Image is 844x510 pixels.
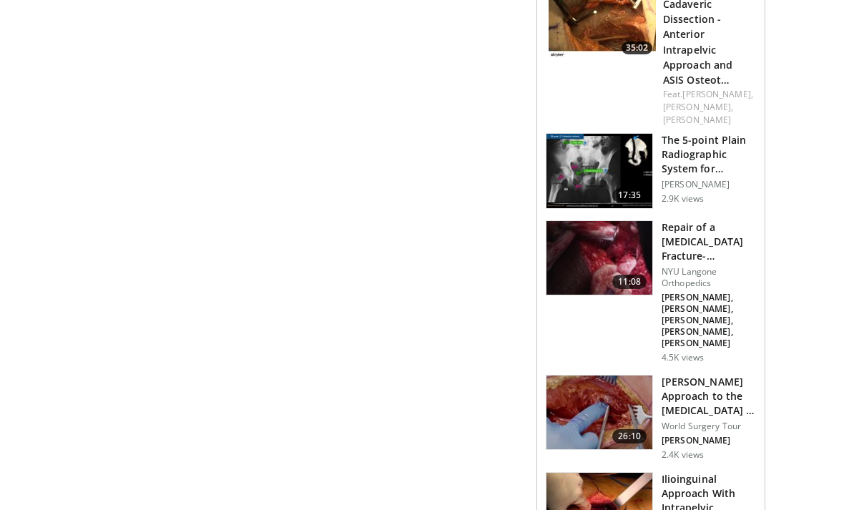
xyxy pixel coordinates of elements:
p: NYU Langone Orthopedics [662,266,756,289]
span: 17:35 [612,188,647,202]
img: ed7d6b6a-cad9-4095-bee6-b1d5129b42a9.150x105_q85_crop-smart_upscale.jpg [546,376,652,450]
span: 11:08 [612,275,647,289]
h3: [PERSON_NAME] Approach to the [MEDICAL_DATA] in Lateral Position [662,375,756,418]
p: [PERSON_NAME] [662,435,756,446]
p: 2.4K views [662,449,704,461]
img: e0bf5789-0c21-4b22-913b-182734ea1c3f.150x105_q85_crop-smart_upscale.jpg [546,221,652,295]
a: [PERSON_NAME], [663,101,733,113]
span: 35:02 [622,41,652,54]
span: 26:10 [612,429,647,443]
div: Feat. [663,88,753,127]
a: [PERSON_NAME], [682,88,752,100]
h3: The 5-point Plain Radiographic System for Classifying Common Acetabu… [662,133,756,176]
p: 4.5K views [662,352,704,363]
a: 26:10 [PERSON_NAME] Approach to the [MEDICAL_DATA] in Lateral Position World Surgery Tour [PERSON... [546,375,756,461]
p: World Surgery Tour [662,421,756,432]
a: 11:08 Repair of a [MEDICAL_DATA] Fracture-[MEDICAL_DATA] with an Associated Pos… NYU Langone Orth... [546,220,756,363]
a: 17:35 The 5-point Plain Radiographic System for Classifying Common Acetabu… [PERSON_NAME] 2.9K views [546,133,756,209]
p: [PERSON_NAME] [662,179,756,190]
h3: Repair of a [MEDICAL_DATA] Fracture-[MEDICAL_DATA] with an Associated Pos… [662,220,756,263]
p: 2.9K views [662,193,704,205]
p: [PERSON_NAME], [PERSON_NAME], [PERSON_NAME], [PERSON_NAME], [PERSON_NAME] [662,292,756,349]
a: [PERSON_NAME] [663,114,731,126]
img: dd9b4478-c590-4a8c-8ed5-7f8bbcfa5deb.150x105_q85_crop-smart_upscale.jpg [546,134,652,208]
